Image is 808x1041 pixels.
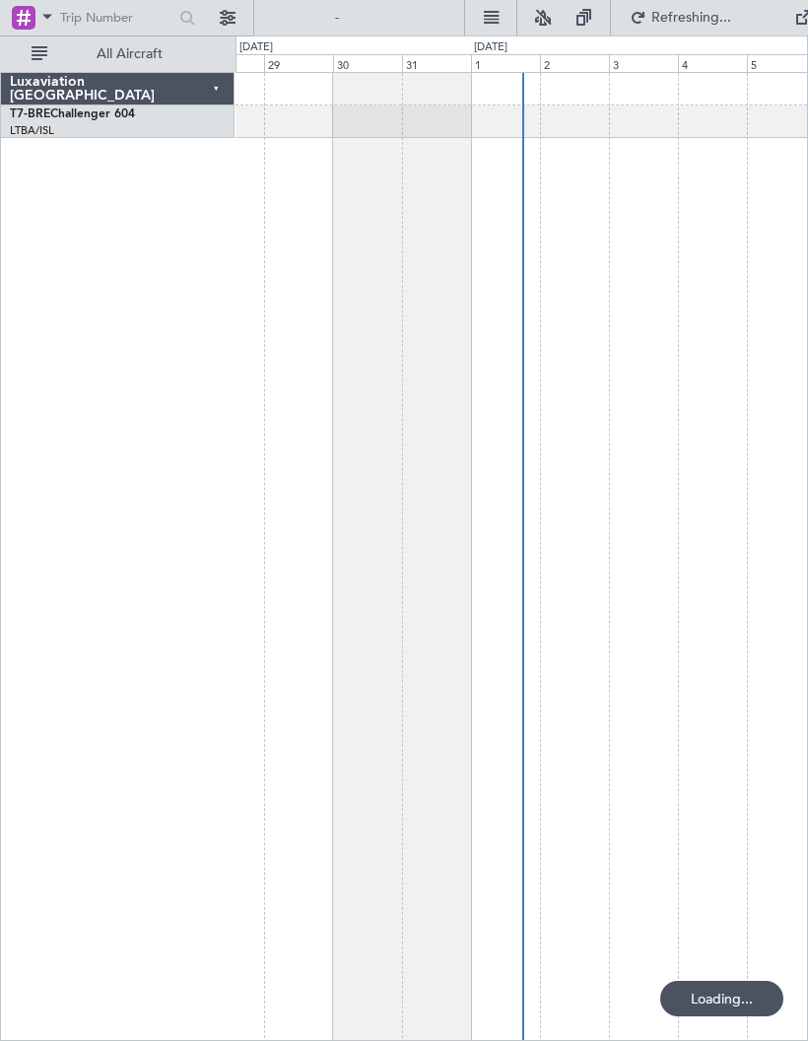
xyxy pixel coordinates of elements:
div: 1 [471,54,540,72]
div: 3 [609,54,678,72]
div: [DATE] [239,39,273,56]
span: All Aircraft [51,47,208,61]
span: Refreshing... [650,11,733,25]
span: T7-BRE [10,108,50,120]
div: [DATE] [474,39,507,56]
div: 29 [264,54,333,72]
a: T7-BREChallenger 604 [10,108,135,120]
div: 4 [678,54,747,72]
div: 31 [402,54,471,72]
input: Trip Number [60,3,173,33]
div: 30 [333,54,402,72]
button: All Aircraft [22,38,214,70]
button: Refreshing... [621,2,739,34]
div: Loading... [660,981,783,1016]
a: LTBA/ISL [10,123,54,138]
div: 2 [540,54,609,72]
